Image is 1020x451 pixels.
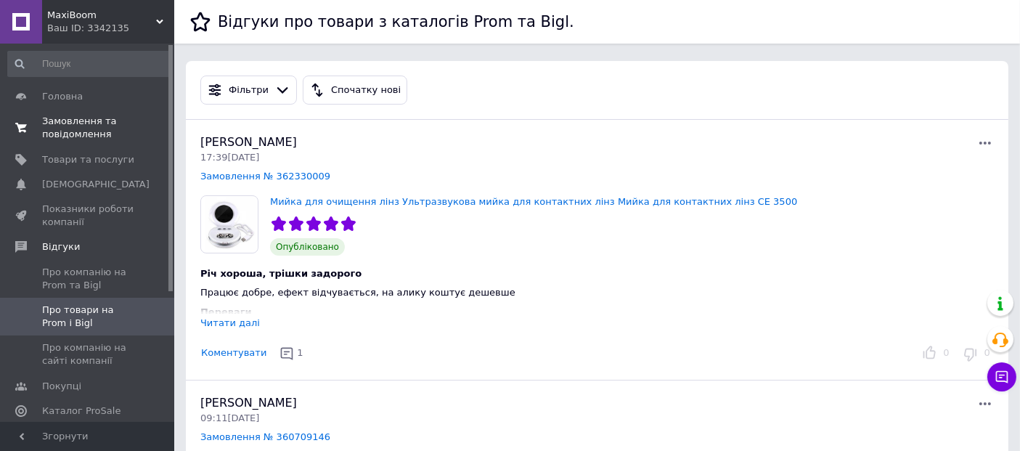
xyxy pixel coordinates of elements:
[218,13,574,31] h1: Відгуки про товари з каталогів Prom та Bigl.
[42,380,81,393] span: Покупці
[200,76,297,105] button: Фільтри
[47,22,174,35] div: Ваш ID: 3342135
[200,431,330,442] a: Замовлення № 360709146
[276,342,309,365] button: 1
[200,287,515,298] span: Працює добре, ефект відчувається, на алику коштує дешевше
[200,152,259,163] span: 17:39[DATE]
[987,362,1016,391] button: Чат з покупцем
[200,396,297,410] span: [PERSON_NAME]
[42,341,134,367] span: Про компанію на сайті компанії
[42,90,83,103] span: Головна
[42,153,134,166] span: Товари та послуги
[42,115,134,141] span: Замовлення та повідомлення
[200,135,297,149] span: [PERSON_NAME]
[42,405,121,418] span: Каталог ProSale
[328,83,404,98] div: Спочатку нові
[200,317,260,328] div: Читати далі
[47,9,156,22] span: MaxiBoom
[200,306,252,317] span: Переваги
[226,83,272,98] div: Фільтри
[42,304,134,330] span: Про товари на Prom і Bigl
[200,268,362,279] span: Річ хороша, трішки задорого
[270,238,345,256] span: Опубліковано
[42,203,134,229] span: Показники роботи компанії
[303,76,407,105] button: Спочатку нові
[42,178,150,191] span: [DEMOGRAPHIC_DATA]
[201,196,258,253] img: Мийка для очищення лінз Ультразвукова мийка для контактних лінз Мийка для контактних лінз СЕ 3500
[42,240,80,253] span: Відгуки
[270,196,797,207] a: Мийка для очищення лінз Ультразвукова мийка для контактних лінз Мийка для контактних лінз СЕ 3500
[200,346,267,361] button: Коментувати
[200,171,330,182] a: Замовлення № 362330009
[297,347,303,358] span: 1
[7,51,171,77] input: Пошук
[200,413,259,423] span: 09:11[DATE]
[42,266,134,292] span: Про компанію на Prom та Bigl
